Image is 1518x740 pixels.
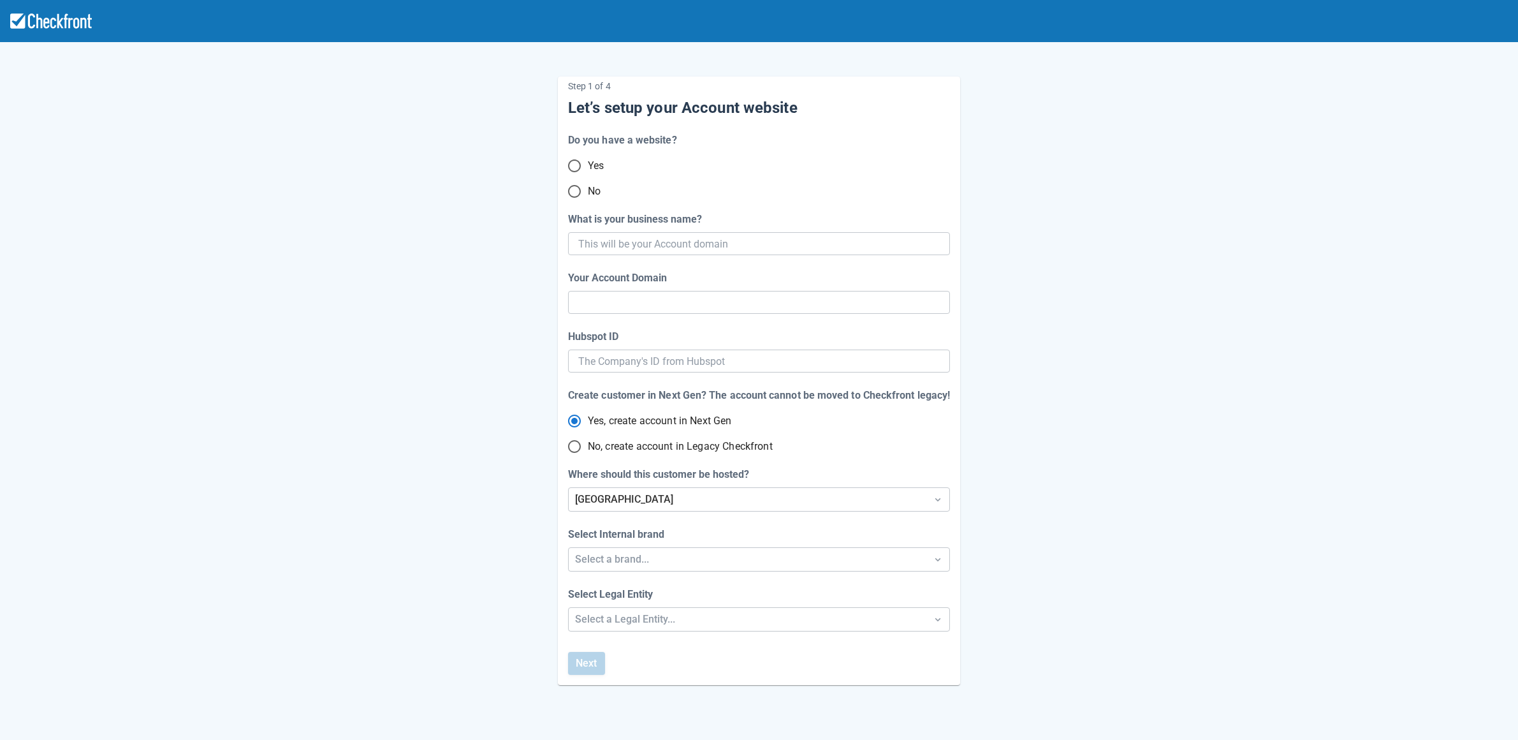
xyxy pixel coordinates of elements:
[578,232,937,255] input: This will be your Account domain
[568,587,658,602] label: Select Legal Entity
[931,553,944,566] span: Dropdown icon
[568,388,950,403] div: Create customer in Next Gen? The account cannot be moved to Checkfront legacy!
[568,98,950,117] h5: Let’s setup your Account website
[1454,679,1518,740] iframe: Chat Widget
[568,270,672,286] label: Your Account Domain
[568,77,950,96] p: Step 1 of 4
[588,413,732,429] span: Yes, create account in Next Gen
[588,158,604,174] span: Yes
[568,527,669,542] label: Select Internal brand
[588,439,773,454] span: No, create account in Legacy Checkfront
[568,133,677,148] div: Do you have a website?
[931,613,944,626] span: Dropdown icon
[568,212,707,227] label: What is your business name?
[575,612,920,627] div: Select a Legal Entity...
[931,493,944,506] span: Dropdown icon
[568,467,754,482] label: Where should this customer be hosted?
[575,492,920,507] div: [GEOGRAPHIC_DATA]
[575,552,920,567] div: Select a brand...
[588,184,601,199] span: No
[578,350,940,373] input: The Company's ID from Hubspot
[568,329,624,344] label: Hubspot ID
